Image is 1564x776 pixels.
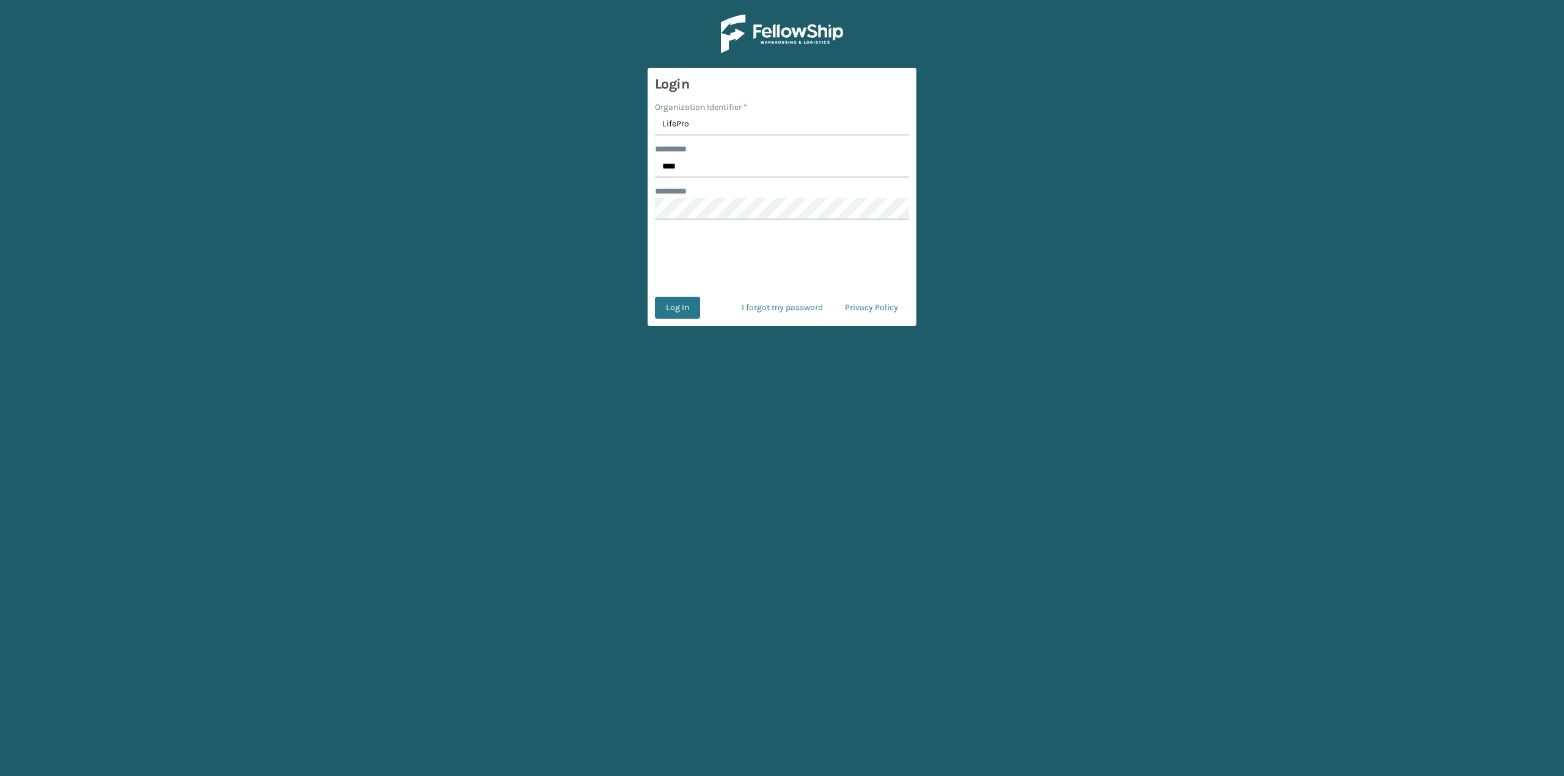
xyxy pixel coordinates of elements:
[655,101,747,114] label: Organization Identifier
[721,15,843,53] img: Logo
[689,234,875,282] iframe: reCAPTCHA
[655,75,909,93] h3: Login
[655,297,700,319] button: Log In
[834,297,909,319] a: Privacy Policy
[731,297,834,319] a: I forgot my password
